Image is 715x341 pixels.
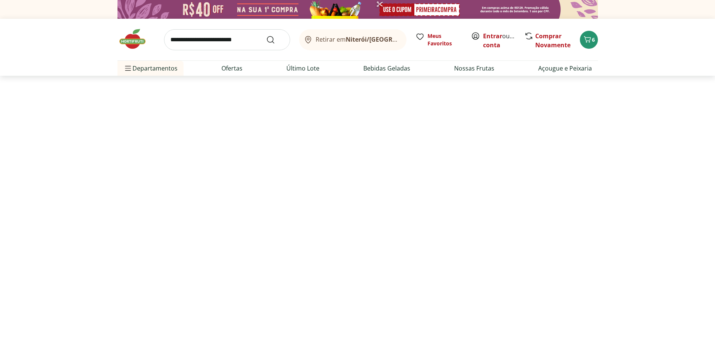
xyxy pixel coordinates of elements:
a: Meus Favoritos [415,32,462,47]
a: Entrar [483,32,502,40]
span: ou [483,32,516,50]
span: Departamentos [123,59,178,77]
a: Ofertas [221,64,242,73]
a: Último Lote [286,64,319,73]
button: Carrinho [580,31,598,49]
a: Açougue e Peixaria [538,64,592,73]
span: 6 [592,36,595,43]
a: Criar conta [483,32,524,49]
span: Retirar em [316,36,399,43]
button: Menu [123,59,132,77]
a: Comprar Novamente [535,32,570,49]
a: Nossas Frutas [454,64,494,73]
a: Bebidas Geladas [363,64,410,73]
img: Hortifruti [117,28,155,50]
button: Retirar emNiterói/[GEOGRAPHIC_DATA] [299,29,406,50]
b: Niterói/[GEOGRAPHIC_DATA] [346,35,431,44]
input: search [164,29,290,50]
span: Meus Favoritos [427,32,462,47]
button: Submit Search [266,35,284,44]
